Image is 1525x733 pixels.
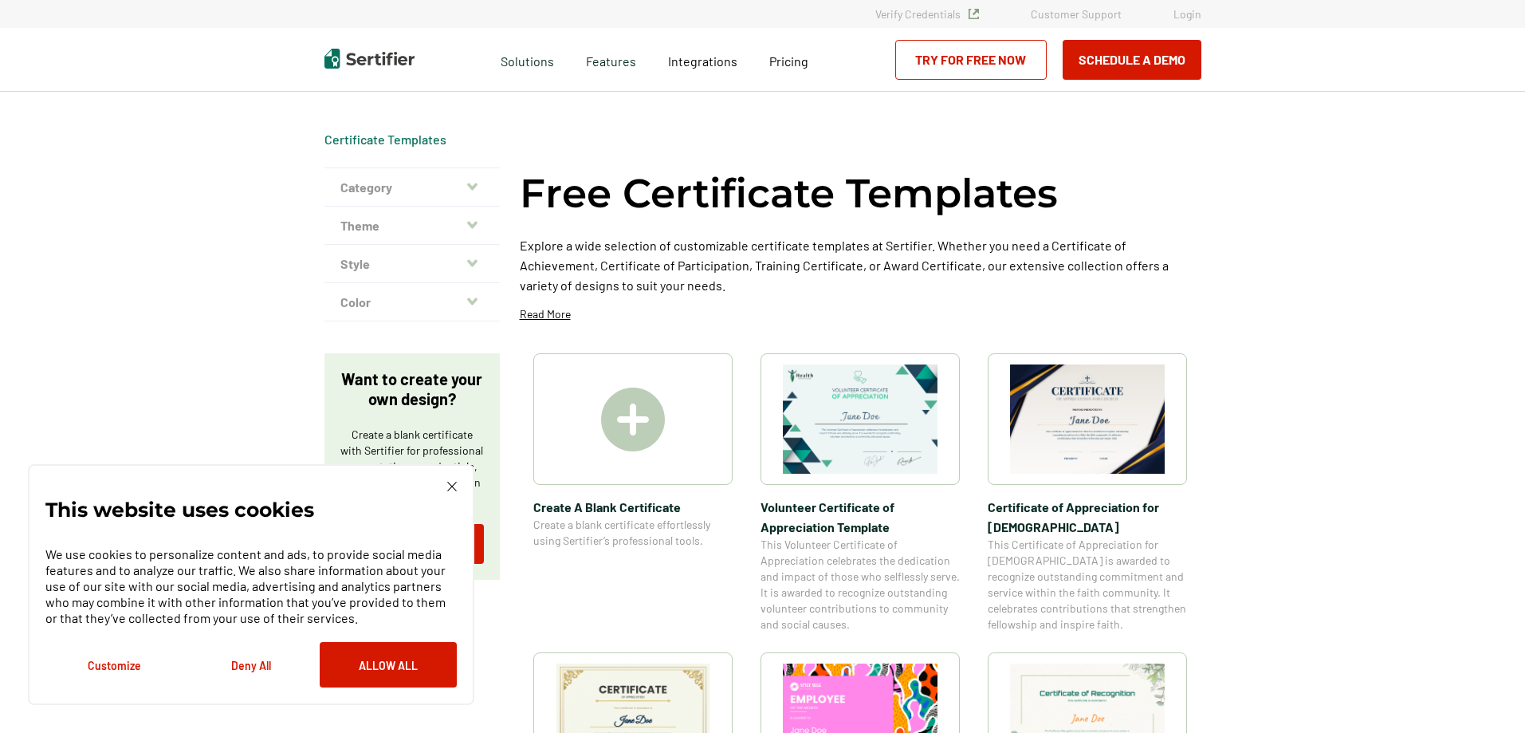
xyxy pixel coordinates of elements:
span: Create a blank certificate effortlessly using Sertifier’s professional tools. [533,517,733,549]
img: Volunteer Certificate of Appreciation Template [783,365,937,474]
div: Breadcrumb [324,132,446,148]
p: Want to create your own design? [340,369,484,409]
a: Try for Free Now [895,40,1047,80]
a: Customer Support [1031,7,1122,21]
img: Create A Blank Certificate [601,388,665,451]
img: Certificate of Appreciation for Church​ [1010,365,1165,474]
img: Sertifier | Digital Credentialing Platform [324,49,415,69]
a: Volunteer Certificate of Appreciation TemplateVolunteer Certificate of Appreciation TemplateThis ... [761,353,960,633]
button: Theme [324,207,500,245]
span: This Volunteer Certificate of Appreciation celebrates the dedication and impact of those who self... [761,537,960,633]
span: Create A Blank Certificate [533,497,733,517]
span: This Certificate of Appreciation for [DEMOGRAPHIC_DATA] is awarded to recognize outstanding commi... [988,537,1187,633]
span: Certificate of Appreciation for [DEMOGRAPHIC_DATA]​ [988,497,1187,537]
img: Cookie Popup Close [447,482,457,491]
p: Create a blank certificate with Sertifier for professional presentations, credentials, and custom... [340,427,484,506]
span: Features [586,49,636,69]
a: Certificate of Appreciation for Church​Certificate of Appreciation for [DEMOGRAPHIC_DATA]​This Ce... [988,353,1187,633]
p: Explore a wide selection of customizable certificate templates at Sertifier. Whether you need a C... [520,235,1201,295]
p: We use cookies to personalize content and ads, to provide social media features and to analyze ou... [45,546,457,626]
a: Pricing [769,49,808,69]
button: Schedule a Demo [1063,40,1201,80]
button: Customize [45,642,183,688]
button: Color [324,283,500,321]
a: Login [1173,7,1201,21]
h1: Free Certificate Templates [520,167,1058,219]
span: Pricing [769,53,808,69]
span: Solutions [501,49,554,69]
img: Verified [969,9,979,19]
a: Verify Credentials [875,7,979,21]
button: Style [324,245,500,283]
span: Integrations [668,53,737,69]
button: Deny All [183,642,320,688]
a: Integrations [668,49,737,69]
span: Volunteer Certificate of Appreciation Template [761,497,960,537]
p: This website uses cookies [45,502,314,518]
a: Certificate Templates [324,132,446,147]
p: Read More [520,306,571,322]
iframe: Chat Widget [1445,656,1525,733]
button: Category [324,168,500,207]
button: Allow All [320,642,457,688]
